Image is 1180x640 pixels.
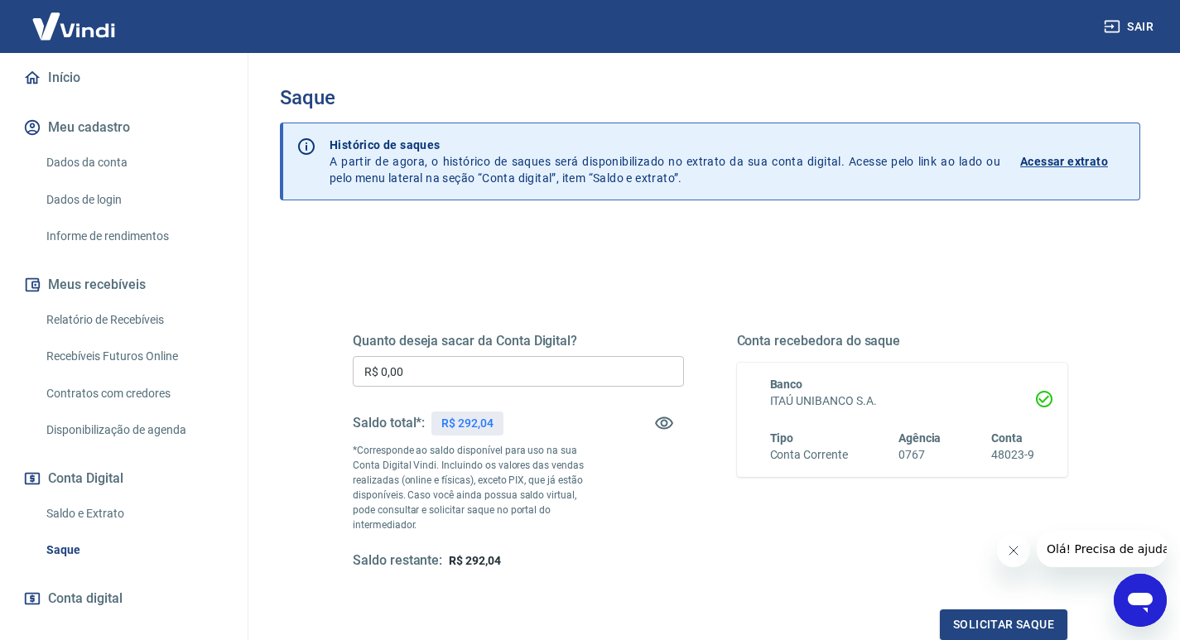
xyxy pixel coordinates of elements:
a: Recebíveis Futuros Online [40,339,228,373]
h6: ITAÚ UNIBANCO S.A. [770,392,1035,410]
span: Olá! Precisa de ajuda? [10,12,139,25]
h6: Conta Corrente [770,446,848,464]
h3: Saque [280,86,1140,109]
p: R$ 292,04 [441,415,494,432]
a: Relatório de Recebíveis [40,303,228,337]
a: Disponibilização de agenda [40,413,228,447]
h5: Quanto deseja sacar da Conta Digital? [353,333,684,349]
span: R$ 292,04 [449,554,501,567]
iframe: Mensagem da empresa [1037,531,1167,567]
span: Agência [898,431,942,445]
iframe: Botão para abrir a janela de mensagens [1114,574,1167,627]
a: Contratos com credores [40,377,228,411]
h6: 48023-9 [991,446,1034,464]
img: Vindi [20,1,128,51]
a: Saldo e Extrato [40,497,228,531]
h5: Saldo restante: [353,552,442,570]
button: Solicitar saque [940,609,1067,640]
p: *Corresponde ao saldo disponível para uso na sua Conta Digital Vindi. Incluindo os valores das ve... [353,443,601,532]
span: Tipo [770,431,794,445]
h5: Saldo total*: [353,415,425,431]
p: Histórico de saques [330,137,1000,153]
button: Sair [1101,12,1160,42]
h6: 0767 [898,446,942,464]
span: Conta [991,431,1023,445]
span: Banco [770,378,803,391]
iframe: Fechar mensagem [997,534,1030,567]
p: A partir de agora, o histórico de saques será disponibilizado no extrato da sua conta digital. Ac... [330,137,1000,186]
p: Acessar extrato [1020,153,1108,170]
a: Acessar extrato [1020,137,1126,186]
a: Conta digital [20,580,228,617]
button: Conta Digital [20,460,228,497]
button: Meu cadastro [20,109,228,146]
a: Dados da conta [40,146,228,180]
span: Conta digital [48,587,123,610]
h5: Conta recebedora do saque [737,333,1068,349]
button: Meus recebíveis [20,267,228,303]
a: Informe de rendimentos [40,219,228,253]
a: Início [20,60,228,96]
a: Dados de login [40,183,228,217]
a: Saque [40,533,228,567]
